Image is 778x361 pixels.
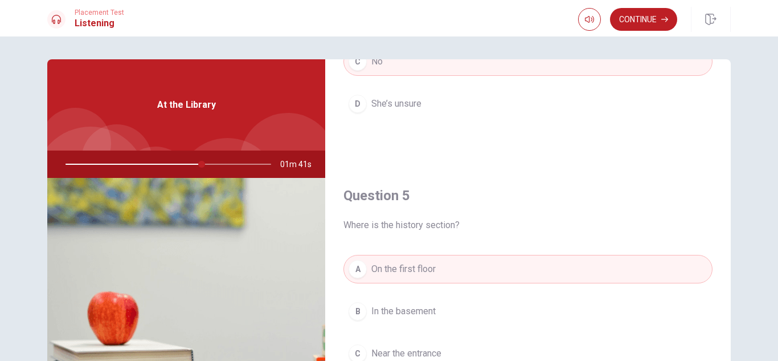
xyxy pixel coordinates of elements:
div: D [349,95,367,113]
span: 01m 41s [280,151,321,178]
button: Continue [610,8,677,31]
button: AOn the first floor [343,255,713,283]
h4: Question 5 [343,186,713,205]
span: At the Library [157,98,216,112]
span: In the basement [371,305,436,318]
span: Placement Test [75,9,124,17]
button: BIn the basement [343,297,713,326]
button: DShe’s unsure [343,90,713,118]
span: On the first floor [371,262,436,276]
span: Near the entrance [371,347,441,360]
span: Where is the history section? [343,218,713,232]
span: No [371,55,383,68]
h1: Listening [75,17,124,30]
button: CNo [343,47,713,76]
div: B [349,302,367,321]
span: She’s unsure [371,97,421,111]
div: A [349,260,367,278]
div: C [349,52,367,71]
